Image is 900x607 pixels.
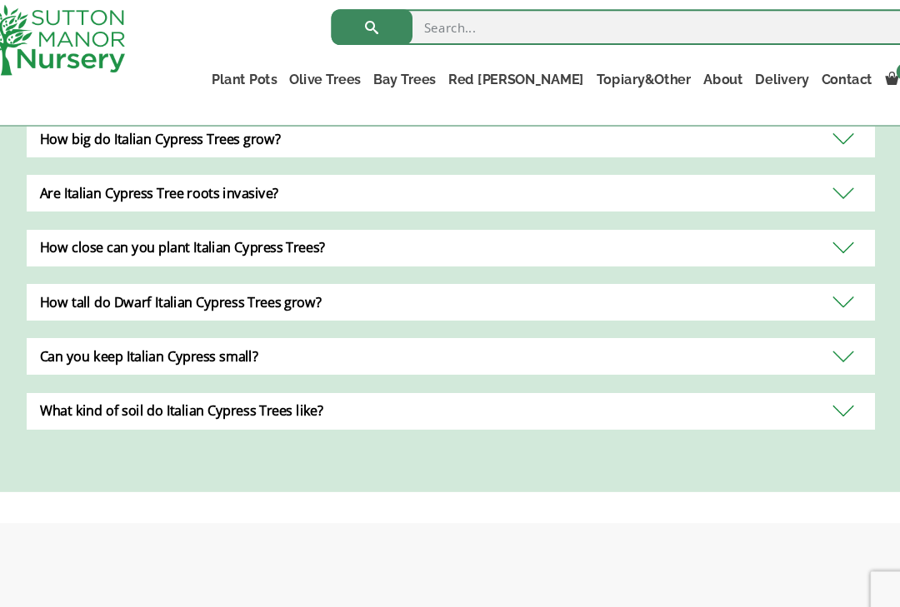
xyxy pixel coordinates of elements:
[680,75,728,98] a: About
[790,75,849,98] a: Contact
[54,328,846,362] div: Can you keep Italian Cypress small?
[372,75,442,98] a: Bay Trees
[293,75,372,98] a: Olive Trees
[442,75,580,98] a: Red [PERSON_NAME]
[54,379,846,413] div: What kind of soil do Italian Cypress Trees like?
[54,277,846,311] div: How tall do Dwarf Italian Cypress Trees grow?
[54,226,846,261] div: How close can you plant Italian Cypress Trees?
[54,176,846,210] div: Are Italian Cypress Tree roots invasive?
[728,75,790,98] a: Delivery
[866,71,882,87] span: 0
[54,125,846,159] div: How big do Italian Cypress Trees grow?
[580,75,680,98] a: Topiary&Other
[338,21,887,54] input: Search...
[849,75,887,98] a: 0
[221,75,293,98] a: Plant Pots
[12,17,146,82] img: logo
